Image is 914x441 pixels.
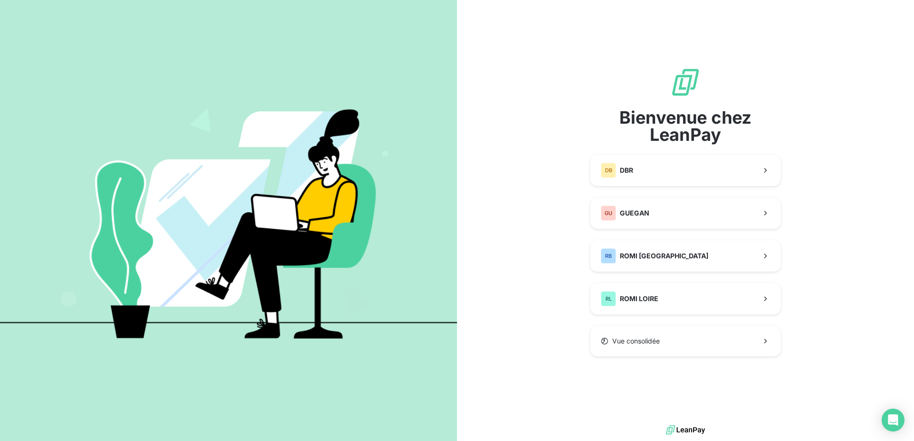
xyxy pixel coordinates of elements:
[620,251,708,261] span: ROMI [GEOGRAPHIC_DATA]
[590,326,781,356] button: Vue consolidée
[620,208,649,218] span: GUEGAN
[590,240,781,272] button: RBROMI [GEOGRAPHIC_DATA]
[601,163,616,178] div: DB
[601,248,616,264] div: RB
[612,336,660,346] span: Vue consolidée
[590,155,781,186] button: DBDBR
[590,283,781,314] button: RLROMI LOIRE
[666,423,705,437] img: logo
[882,409,904,431] div: Open Intercom Messenger
[670,67,701,98] img: logo sigle
[601,206,616,221] div: GU
[590,197,781,229] button: GUGUEGAN
[620,166,633,175] span: DBR
[620,294,658,304] span: ROMI LOIRE
[590,109,781,143] span: Bienvenue chez LeanPay
[601,291,616,306] div: RL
